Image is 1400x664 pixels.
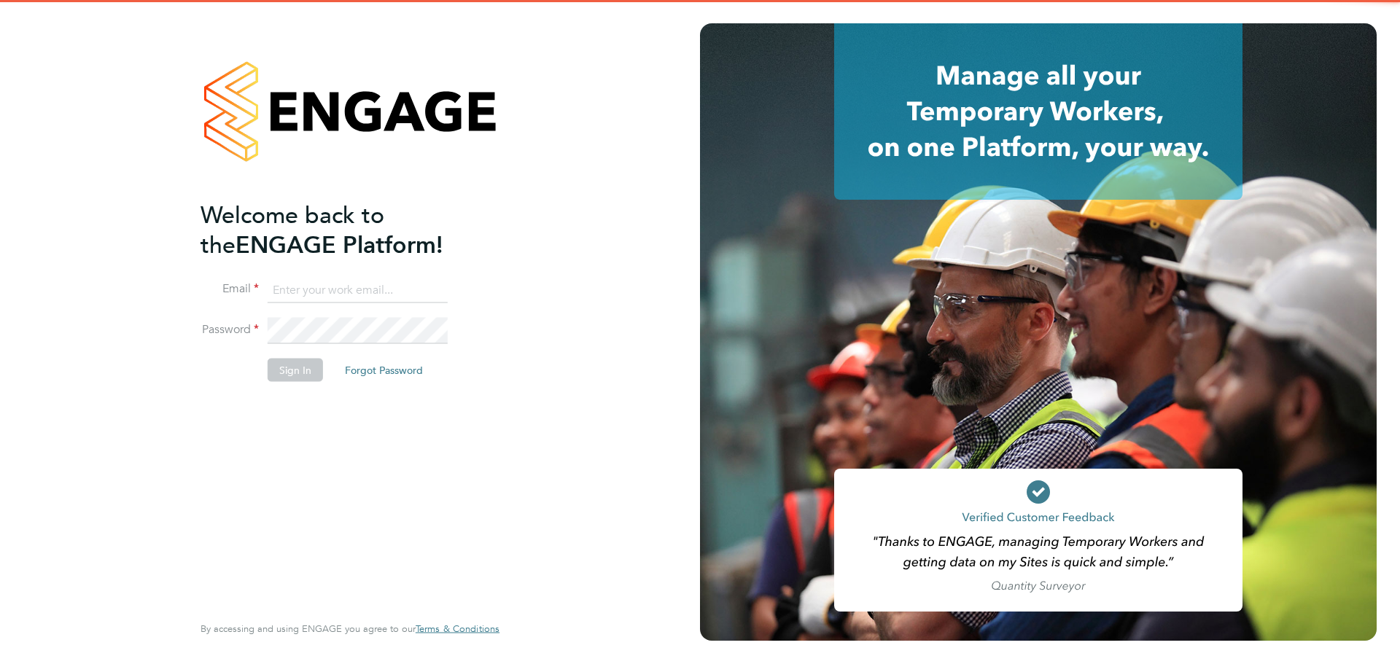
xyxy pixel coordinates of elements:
span: Welcome back to the [201,200,384,259]
input: Enter your work email... [268,277,448,303]
button: Forgot Password [333,359,435,382]
label: Password [201,322,259,337]
span: By accessing and using ENGAGE you agree to our [201,622,499,635]
a: Terms & Conditions [416,623,499,635]
h2: ENGAGE Platform! [201,200,485,259]
label: Email [201,281,259,297]
button: Sign In [268,359,323,382]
